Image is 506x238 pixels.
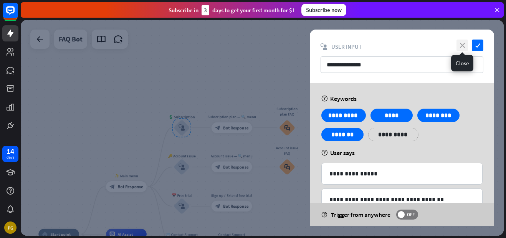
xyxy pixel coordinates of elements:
a: 14 days [2,146,18,162]
i: check [472,40,483,51]
div: Subscribe now [301,4,346,16]
div: 14 [7,148,14,155]
i: help [321,150,328,156]
div: Keywords [321,95,483,102]
span: OFF [405,212,417,218]
div: 3 [202,5,209,15]
i: help [321,212,327,218]
div: User says [321,149,483,157]
div: PG [4,221,17,234]
i: block_user_input [321,43,327,50]
span: User Input [331,43,362,50]
span: Trigger from anywhere [331,211,390,218]
i: help [321,96,328,102]
div: days [7,155,14,160]
div: Subscribe in days to get your first month for $1 [169,5,295,15]
i: close [456,40,468,51]
button: Open LiveChat chat widget [6,3,29,26]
